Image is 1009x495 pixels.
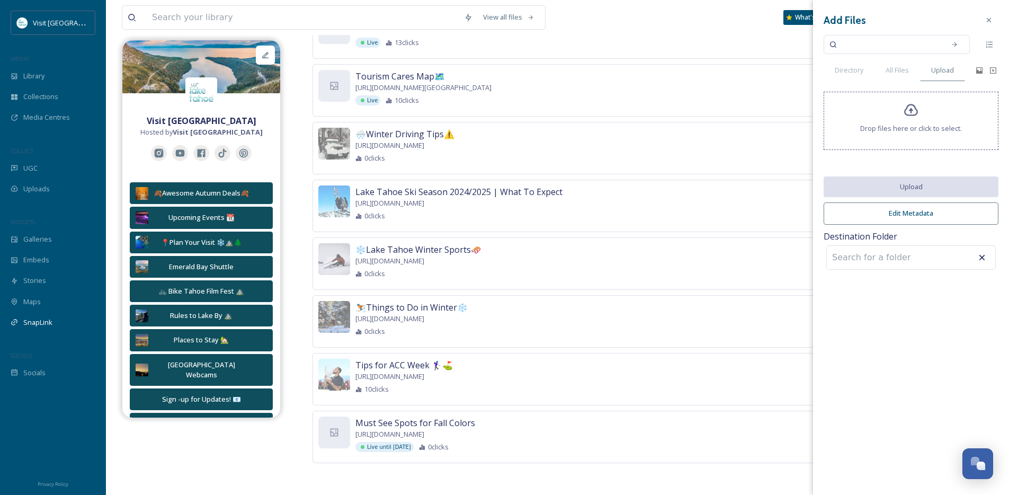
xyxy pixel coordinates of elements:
button: 📍Plan Your Visit ❄️⛰️🌲 [130,232,273,253]
button: Upload [824,176,998,197]
span: Upload [931,65,954,75]
img: 8b26f074-7ded-4267-921a-d8dd01d665f5.jpg [318,301,350,333]
div: 🍂Awesome Autumn Deals🍂 [154,188,249,198]
img: f117afaa-5989-485c-8993-8775d71c68b9.jpg [136,310,148,322]
span: [URL][DOMAIN_NAME] [355,429,424,439]
span: SOCIALS [11,351,32,359]
span: WIDGETS [11,218,35,226]
input: Search for a folder [827,246,943,269]
div: Sign -up for Updates! 📧 [136,394,267,404]
span: ⛷️Things to Do in Winter❄️ [355,301,468,314]
h3: Add Files [824,13,866,28]
span: All Files [886,65,909,75]
img: download.jpeg [17,17,28,28]
img: 72dfd68c-1330-423d-8521-2fd9445929a9.jpg [318,128,350,160]
a: Privacy Policy [38,477,68,490]
div: Upcoming Events 📆 [154,213,249,223]
strong: Visit [GEOGRAPHIC_DATA] [173,127,263,137]
span: 10 clicks [395,95,419,105]
span: Media Centres [23,112,70,122]
span: Visit [GEOGRAPHIC_DATA] [33,17,115,28]
span: UGC [23,163,38,173]
span: [URL][DOMAIN_NAME] [355,314,424,324]
span: Embeds [23,255,49,265]
a: What's New [783,10,836,25]
div: Emerald Bay Shuttle [154,262,249,272]
img: 7f48781b-3d0b-4900-ae9e-54705d85fa1f.jpg [136,364,148,376]
span: Tips for ACC Week 🏌️‍♀️⛳️ [355,359,453,372]
img: 547dce1b-2211-4964-8c79-c80e0e3d65da.jpg [136,211,148,224]
span: ❄️Lake Tahoe Winter Sports🛷 [355,243,481,256]
span: Stories [23,276,46,286]
span: Maps [23,297,41,307]
span: Collections [23,92,58,102]
span: 13 clicks [395,38,419,48]
span: 0 clicks [364,326,385,337]
span: Hosted by [140,127,263,137]
span: 10 clicks [364,384,389,394]
div: [GEOGRAPHIC_DATA] Webcams [154,360,249,380]
span: Uploads [23,184,50,194]
button: Rules to Lake By ⛰️ [130,305,273,326]
span: COLLECT [11,147,33,155]
img: %2873%29spoonerlakeaspengrove.jpg [136,187,148,200]
span: [URL][DOMAIN_NAME][GEOGRAPHIC_DATA] [355,83,492,93]
span: Galleries [23,234,52,244]
div: 🚲 Bike Tahoe Film Fest ⛰️ [136,286,267,296]
span: [URL][DOMAIN_NAME] [355,198,424,208]
span: 0 clicks [364,211,385,221]
span: Directory [835,65,863,75]
div: Live until [DATE] [355,442,414,452]
span: [URL][DOMAIN_NAME] [355,372,424,382]
span: Lake Tahoe Ski Season 2024/2025 | What To Expect [355,185,562,198]
div: Places to Stay 🏡 [154,335,249,345]
div: Live [355,95,380,105]
span: Privacy Policy [38,481,68,488]
button: [GEOGRAPHIC_DATA] Webcams [130,354,273,386]
button: Edit Metadata [824,202,998,224]
span: Tourism Cares Map🗺️ [355,70,445,83]
span: 0 clicks [428,442,449,452]
span: [URL][DOMAIN_NAME] [355,256,424,266]
button: Open Chat [962,448,993,479]
span: Must See Spots for Fall Colors [355,417,475,429]
img: 16069393-0fba-4508-bf96-e0d53a27feea.jpg [318,185,350,217]
div: Rules to Lake By ⛰️ [154,311,249,321]
button: 🐻Bearwise🐻 [130,413,273,435]
button: Sign -up for Updates! 📧 [130,388,273,410]
span: [URL][DOMAIN_NAME] [355,140,424,151]
a: View all files [478,7,540,28]
span: 0 clicks [364,153,385,163]
img: download.jpeg [185,77,217,109]
img: aadc0724-123a-467f-bf6c-0d56888b5bdd.jpg [318,243,350,275]
strong: Visit [GEOGRAPHIC_DATA] [147,115,256,127]
span: MEDIA [11,55,29,63]
div: 📍Plan Your Visit ❄️⛰️🌲 [154,237,249,247]
span: SnapLink [23,317,52,328]
span: Destination Folder [824,230,998,243]
span: Socials [23,368,46,378]
span: Drop files here or click to select. [860,123,962,134]
button: 🚲 Bike Tahoe Film Fest ⛰️ [130,280,273,302]
img: b13c3fcf-5cbf-41d7-8a6c-978594b3e6c2.jpg [136,236,148,249]
span: 🌨️Winter Driving Tips⚠️ [355,128,454,140]
img: 5ed22be4-7966-46fc-8472-cd558b1817c5.jpg [136,260,148,273]
button: Upcoming Events 📆 [130,207,273,228]
img: 2a8c166e-6380-4075-bc31-fe9ed356075c.jpg [318,359,350,391]
div: Live [355,38,380,48]
input: Search your library [147,6,459,29]
img: 5f32336e-3e0c-4c6f-b0f4-2e9ce637787c.jpg [136,334,148,347]
button: Places to Stay 🏡 [130,329,273,351]
button: Emerald Bay Shuttle [130,256,273,278]
span: 0 clicks [364,269,385,279]
img: 5ed22be4-7966-46fc-8472-cd558b1817c5.jpg [122,40,280,93]
button: 🍂Awesome Autumn Deals🍂 [130,182,273,204]
span: Library [23,71,44,81]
